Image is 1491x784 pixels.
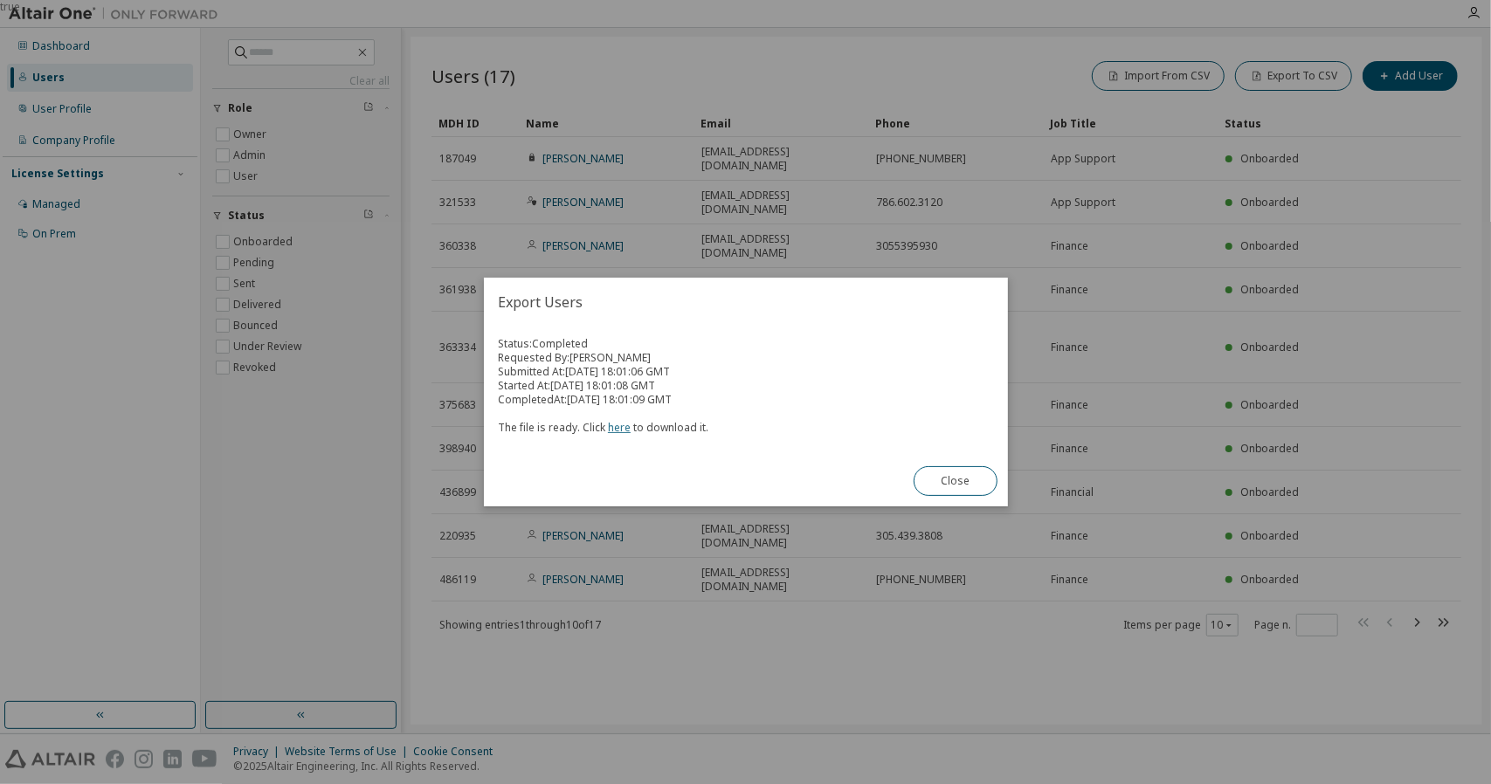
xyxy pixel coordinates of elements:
h2: Export Users [484,278,1008,327]
button: Close [914,466,997,496]
div: The file is ready. Click to download it. [498,407,994,435]
div: Status: Completed Requested By: [PERSON_NAME] Started At: [DATE] 18:01:08 GMT Completed At: [DATE... [498,337,994,435]
div: Submitted At: [DATE] 18:01:06 GMT [498,365,994,379]
a: here [608,420,631,435]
